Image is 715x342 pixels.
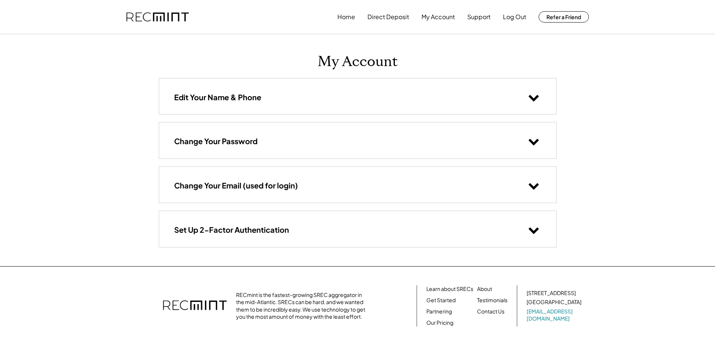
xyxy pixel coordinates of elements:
[426,285,473,293] a: Learn about SRECs
[174,181,298,190] h3: Change Your Email (used for login)
[163,293,227,319] img: recmint-logotype%403x.png
[503,9,526,24] button: Log Out
[527,289,576,297] div: [STREET_ADDRESS]
[236,291,369,321] div: RECmint is the fastest-growing SREC aggregator in the mid-Atlantic. SRECs can be hard, and we wan...
[527,298,581,306] div: [GEOGRAPHIC_DATA]
[426,297,456,304] a: Get Started
[426,308,452,315] a: Partnering
[126,12,189,22] img: recmint-logotype%403x.png
[174,136,257,146] h3: Change Your Password
[539,11,589,23] button: Refer a Friend
[477,285,492,293] a: About
[174,92,261,102] h3: Edit Your Name & Phone
[467,9,491,24] button: Support
[174,225,289,235] h3: Set Up 2-Factor Authentication
[527,308,583,322] a: [EMAIL_ADDRESS][DOMAIN_NAME]
[318,53,398,71] h1: My Account
[477,297,507,304] a: Testimonials
[426,319,453,327] a: Our Pricing
[367,9,409,24] button: Direct Deposit
[337,9,355,24] button: Home
[421,9,455,24] button: My Account
[477,308,504,315] a: Contact Us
